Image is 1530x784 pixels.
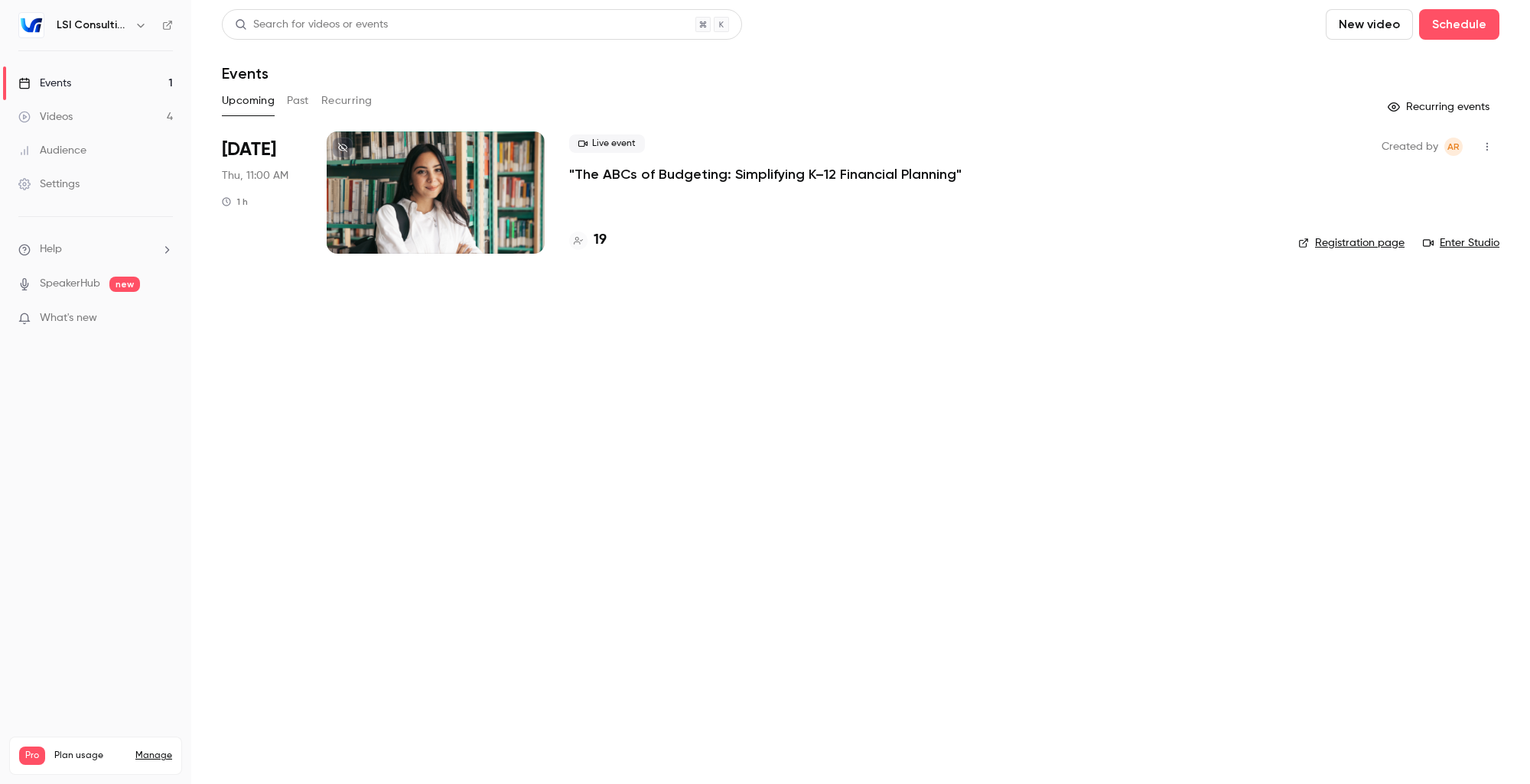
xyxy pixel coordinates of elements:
span: Pro [19,747,45,765]
li: help-dropdown-opener [18,241,173,258]
span: What's new [40,310,97,326]
span: Help [40,241,62,258]
span: [DATE] [222,138,276,162]
a: Manage [135,750,172,762]
div: Sep 25 Thu, 11:00 AM (America/New York) [222,131,302,254]
a: SpeakerHub [40,276,100,292]
div: Audience [18,143,86,158]
div: 1 h [222,196,248,208]
div: Search for videos or events [235,17,388,33]
button: New video [1326,9,1413,40]
button: Past [287,89,309,113]
button: Recurring events [1381,95,1499,119]
iframe: Noticeable Trigger [155,312,173,326]
a: Enter Studio [1423,235,1499,251]
span: AR [1447,138,1460,156]
h6: LSI Consulting [57,18,129,33]
h1: Events [222,64,269,83]
span: new [109,277,140,292]
a: Registration page [1298,235,1405,251]
span: Thu, 11:00 AM [222,168,288,183]
div: Videos [18,109,73,125]
a: "The ABCs of Budgeting: Simplifying K–12 Financial Planning" [569,165,962,183]
button: Recurring [321,89,373,113]
img: LSI Consulting [19,13,44,37]
button: Upcoming [222,89,275,113]
button: Schedule [1419,9,1499,40]
a: 19 [569,230,607,251]
div: Events [18,76,71,91]
span: Live event [569,134,645,153]
span: Created by [1382,138,1438,156]
span: Alanna Robbins [1444,138,1463,156]
div: Settings [18,177,80,192]
span: Plan usage [54,750,126,762]
h4: 19 [594,230,607,251]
